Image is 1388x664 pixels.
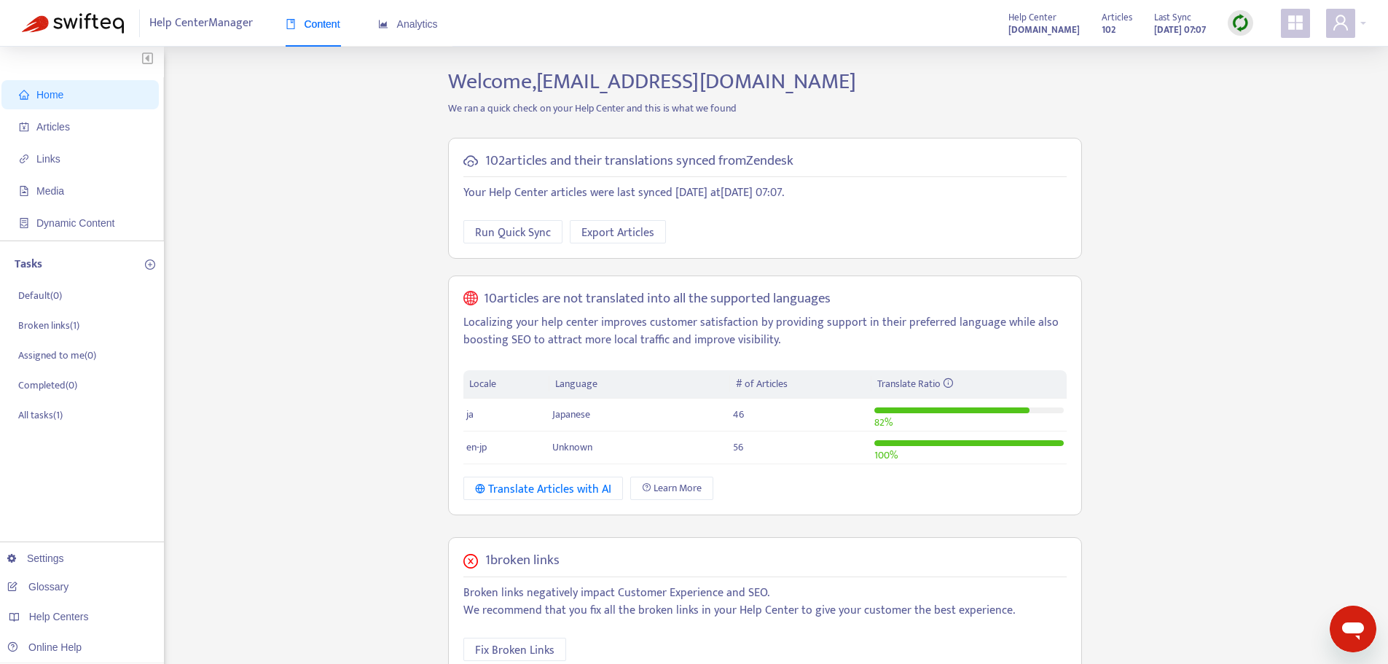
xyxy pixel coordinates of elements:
span: Articles [1102,9,1132,26]
a: Online Help [7,641,82,653]
th: # of Articles [730,370,871,399]
span: en-jp [466,439,487,456]
span: Japanese [552,406,590,423]
img: sync.dc5367851b00ba804db3.png [1231,14,1250,32]
iframe: Button to launch messaging window [1330,606,1376,652]
span: Learn More [654,480,702,496]
button: Export Articles [570,220,666,243]
span: home [19,90,29,100]
button: Run Quick Sync [463,220,562,243]
th: Locale [463,370,549,399]
span: cloud-sync [463,154,478,168]
span: 82 % [874,414,893,431]
span: Help Center [1008,9,1056,26]
div: Translate Ratio [877,376,1061,392]
a: Glossary [7,581,68,593]
span: area-chart [378,19,388,29]
h5: 1 broken links [485,552,560,569]
p: Completed ( 0 ) [18,378,77,393]
span: Home [36,89,63,101]
span: Fix Broken Links [475,641,554,660]
p: Localizing your help center improves customer satisfaction by providing support in their preferre... [463,314,1067,349]
span: ja [466,406,474,423]
button: Translate Articles with AI [463,477,623,500]
p: We ran a quick check on your Help Center and this is what we found [437,101,1093,116]
p: Your Help Center articles were last synced [DATE] at [DATE] 07:07 . [463,184,1067,202]
span: Welcome, [EMAIL_ADDRESS][DOMAIN_NAME] [448,63,856,100]
span: Unknown [552,439,592,456]
p: All tasks ( 1 ) [18,407,63,423]
a: Settings [7,552,64,564]
span: Content [286,18,340,30]
span: 100 % [874,447,898,464]
span: file-image [19,186,29,196]
span: plus-circle [145,259,155,270]
span: Links [36,153,60,165]
p: Tasks [15,256,42,273]
span: book [286,19,296,29]
th: Language [549,370,730,399]
p: Assigned to me ( 0 ) [18,348,96,363]
a: [DOMAIN_NAME] [1008,21,1080,38]
img: Swifteq [22,13,124,34]
span: Run Quick Sync [475,224,551,242]
button: Fix Broken Links [463,638,566,661]
span: Help Centers [29,611,89,622]
span: account-book [19,122,29,132]
p: Broken links ( 1 ) [18,318,79,333]
span: global [463,291,478,308]
span: Last Sync [1154,9,1191,26]
span: link [19,154,29,164]
span: Help Center Manager [149,9,253,37]
strong: [DATE] 07:07 [1154,22,1206,38]
span: Dynamic Content [36,217,114,229]
h5: 10 articles are not translated into all the supported languages [484,291,831,308]
span: appstore [1287,14,1304,31]
h5: 102 articles and their translations synced from Zendesk [485,153,793,170]
p: Default ( 0 ) [18,288,62,303]
span: close-circle [463,554,478,569]
span: Analytics [378,18,438,30]
span: container [19,218,29,228]
span: Articles [36,121,70,133]
span: 46 [733,406,744,423]
a: Learn More [630,477,713,500]
span: 56 [733,439,743,456]
span: Media [36,185,64,197]
strong: [DOMAIN_NAME] [1008,22,1080,38]
span: Export Articles [581,224,654,242]
strong: 102 [1102,22,1116,38]
span: user [1332,14,1349,31]
p: Broken links negatively impact Customer Experience and SEO. We recommend that you fix all the bro... [463,585,1067,620]
div: Translate Articles with AI [475,480,611,499]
